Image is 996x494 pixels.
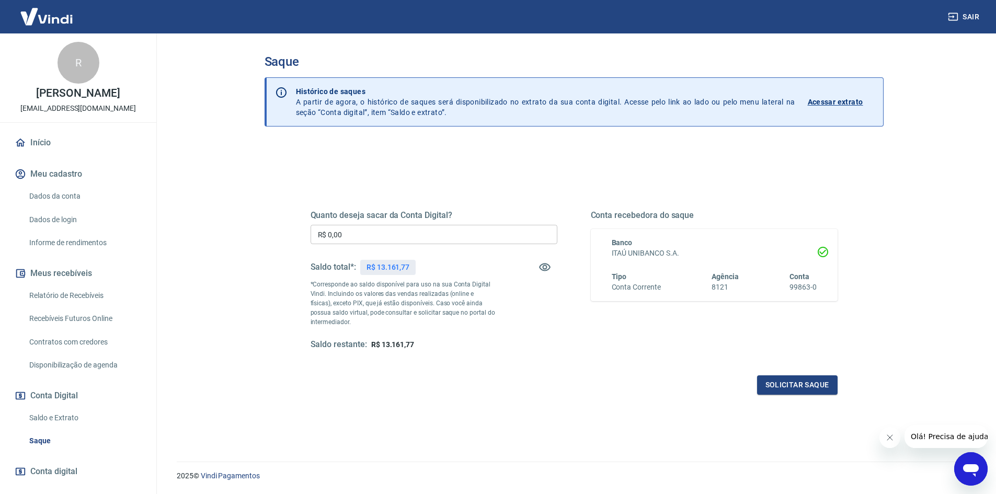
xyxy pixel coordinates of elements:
[13,384,144,407] button: Conta Digital
[25,430,144,452] a: Saque
[25,209,144,231] a: Dados de login
[177,470,971,481] p: 2025 ©
[371,340,414,349] span: R$ 13.161,77
[905,425,988,448] iframe: Mensagem da empresa
[13,163,144,186] button: Meu cadastro
[25,407,144,429] a: Saldo e Extrato
[712,272,739,281] span: Agência
[25,331,144,353] a: Contratos com credores
[311,339,367,350] h5: Saldo restante:
[612,282,661,293] h6: Conta Corrente
[311,262,356,272] h5: Saldo total*:
[712,282,739,293] h6: 8121
[954,452,988,486] iframe: Botão para abrir a janela de mensagens
[296,86,795,97] p: Histórico de saques
[6,7,88,16] span: Olá! Precisa de ajuda?
[36,88,120,99] p: [PERSON_NAME]
[789,272,809,281] span: Conta
[789,282,817,293] h6: 99863-0
[879,427,900,448] iframe: Fechar mensagem
[13,262,144,285] button: Meus recebíveis
[311,210,557,221] h5: Quanto deseja sacar da Conta Digital?
[201,472,260,480] a: Vindi Pagamentos
[30,464,77,479] span: Conta digital
[591,210,838,221] h5: Conta recebedora do saque
[296,86,795,118] p: A partir de agora, o histórico de saques será disponibilizado no extrato da sua conta digital. Ac...
[25,308,144,329] a: Recebíveis Futuros Online
[757,375,838,395] button: Solicitar saque
[612,272,627,281] span: Tipo
[612,238,633,247] span: Banco
[808,86,875,118] a: Acessar extrato
[13,131,144,154] a: Início
[808,97,863,107] p: Acessar extrato
[25,232,144,254] a: Informe de rendimentos
[13,460,144,483] a: Conta digital
[58,42,99,84] div: R
[311,280,496,327] p: *Corresponde ao saldo disponível para uso na sua Conta Digital Vindi. Incluindo os valores das ve...
[25,354,144,376] a: Disponibilização de agenda
[20,103,136,114] p: [EMAIL_ADDRESS][DOMAIN_NAME]
[946,7,983,27] button: Sair
[367,262,409,273] p: R$ 13.161,77
[13,1,81,32] img: Vindi
[25,285,144,306] a: Relatório de Recebíveis
[612,248,817,259] h6: ITAÚ UNIBANCO S.A.
[265,54,884,69] h3: Saque
[25,186,144,207] a: Dados da conta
